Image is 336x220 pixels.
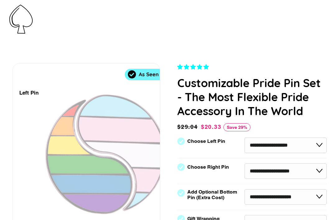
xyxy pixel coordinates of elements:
span: $29.04 [177,123,199,131]
span: 4.83 stars [177,64,210,70]
label: Choose Left Pin [187,138,225,144]
img: Pin-Ace [9,5,33,34]
span: Save 29% [223,123,250,131]
span: $20.33 [201,124,222,130]
h1: Customizable Pride Pin Set - The Most Flexible Pride Accessory In The World [177,76,327,118]
label: Add Optional Bottom Pin (Extra Cost) [187,189,240,200]
label: Choose Right Pin [187,164,229,170]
